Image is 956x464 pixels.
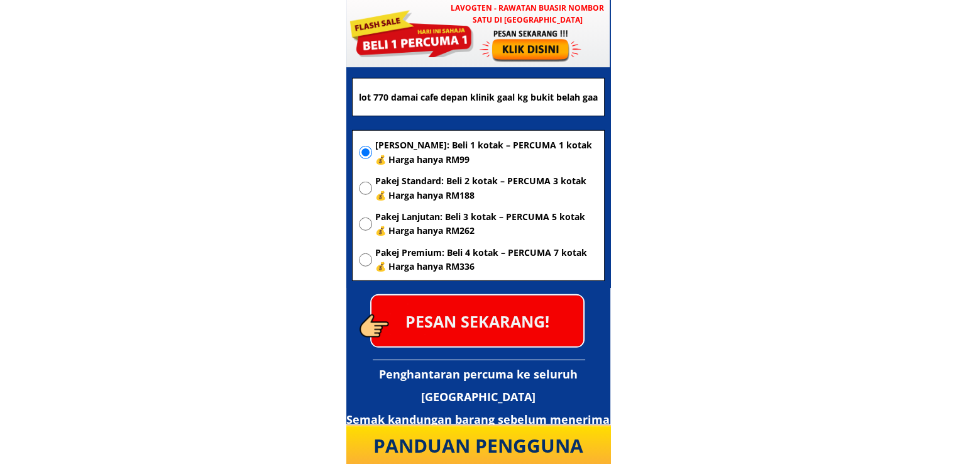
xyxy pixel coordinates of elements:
span: [PERSON_NAME]: Beli 1 kotak – PERCUMA 1 kotak 💰 Harga hanya RM99 [375,138,598,167]
div: PANDUAN PENGGUNA [356,431,600,461]
p: PESAN SEKARANG! [371,296,583,346]
input: Alamat [356,79,601,116]
span: Pakej Lanjutan: Beli 3 kotak – PERCUMA 5 kotak 💰 Harga hanya RM262 [375,210,598,238]
span: Pakej Premium: Beli 4 kotak – PERCUMA 7 kotak 💰 Harga hanya RM336 [375,246,598,274]
h3: Penghantaran percuma ke seluruh [GEOGRAPHIC_DATA] Semak kandungan barang sebelum menerima [346,363,610,431]
span: Pakej Standard: Beli 2 kotak – PERCUMA 3 kotak 💰 Harga hanya RM188 [375,174,598,202]
h3: LAVOGTEN - Rawatan Buasir Nombor Satu di [GEOGRAPHIC_DATA] [445,2,610,26]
